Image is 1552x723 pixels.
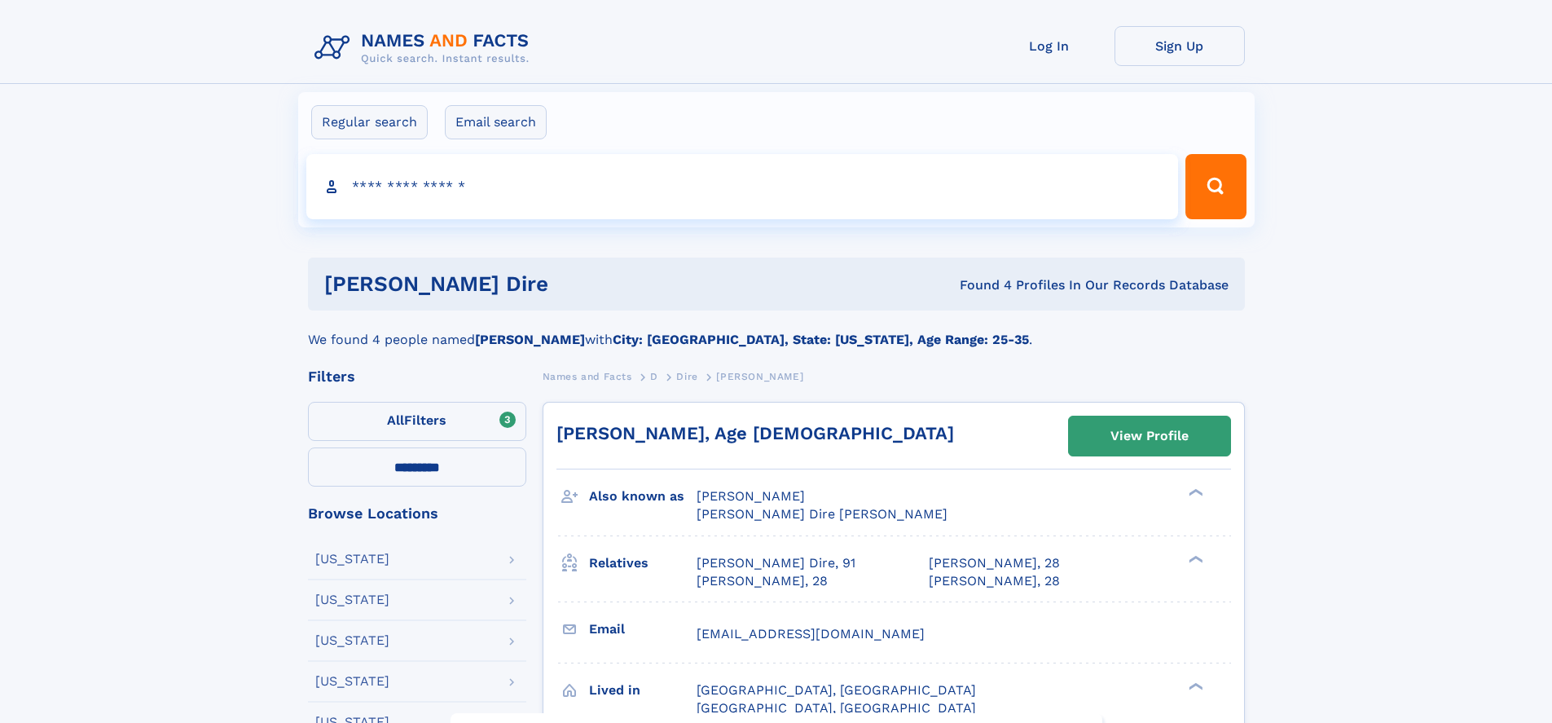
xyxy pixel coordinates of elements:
[650,371,658,382] span: D
[754,276,1229,294] div: Found 4 Profiles In Our Records Database
[315,553,389,566] div: [US_STATE]
[676,366,697,386] a: Dire
[697,488,805,504] span: [PERSON_NAME]
[697,682,976,698] span: [GEOGRAPHIC_DATA], [GEOGRAPHIC_DATA]
[676,371,697,382] span: Dire
[1185,487,1204,498] div: ❯
[697,572,828,590] a: [PERSON_NAME], 28
[697,700,976,716] span: [GEOGRAPHIC_DATA], [GEOGRAPHIC_DATA]
[445,105,547,139] label: Email search
[387,412,404,428] span: All
[543,366,632,386] a: Names and Facts
[1185,553,1204,564] div: ❯
[1185,681,1204,691] div: ❯
[556,423,954,443] a: [PERSON_NAME], Age [DEMOGRAPHIC_DATA]
[1185,154,1246,219] button: Search Button
[650,366,658,386] a: D
[589,615,697,643] h3: Email
[308,402,526,441] label: Filters
[716,371,803,382] span: [PERSON_NAME]
[1115,26,1245,66] a: Sign Up
[697,626,925,641] span: [EMAIL_ADDRESS][DOMAIN_NAME]
[589,549,697,577] h3: Relatives
[589,483,697,510] h3: Also known as
[697,554,855,572] a: [PERSON_NAME] Dire, 91
[475,332,585,347] b: [PERSON_NAME]
[929,554,1060,572] a: [PERSON_NAME], 28
[984,26,1115,66] a: Log In
[613,332,1029,347] b: City: [GEOGRAPHIC_DATA], State: [US_STATE], Age Range: 25-35
[315,634,389,647] div: [US_STATE]
[589,677,697,704] h3: Lived in
[697,506,947,522] span: [PERSON_NAME] Dire [PERSON_NAME]
[311,105,428,139] label: Regular search
[1069,417,1230,456] a: View Profile
[315,675,389,688] div: [US_STATE]
[1110,417,1189,455] div: View Profile
[324,274,754,294] h1: [PERSON_NAME] dire
[308,311,1245,350] div: We found 4 people named with .
[308,506,526,521] div: Browse Locations
[315,593,389,606] div: [US_STATE]
[308,26,543,70] img: Logo Names and Facts
[929,572,1060,590] a: [PERSON_NAME], 28
[308,369,526,384] div: Filters
[306,154,1179,219] input: search input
